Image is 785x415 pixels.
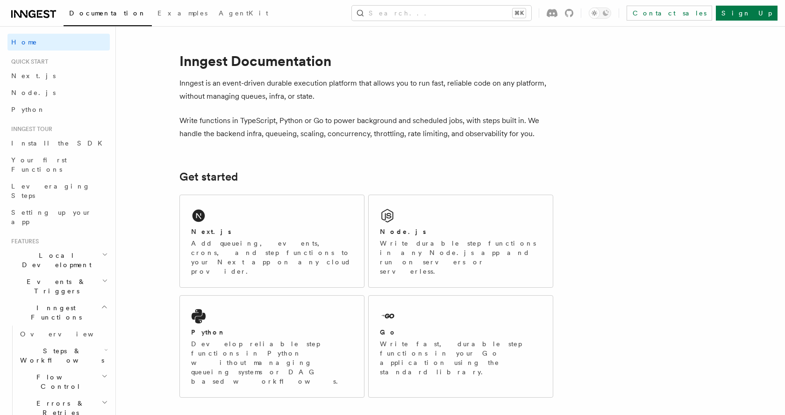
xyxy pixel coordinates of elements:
[7,204,110,230] a: Setting up your app
[152,3,213,25] a: Examples
[7,101,110,118] a: Python
[11,139,108,147] span: Install the SDK
[20,330,116,338] span: Overview
[7,251,102,269] span: Local Development
[11,156,67,173] span: Your first Functions
[7,125,52,133] span: Inngest tour
[179,52,553,69] h1: Inngest Documentation
[16,326,110,342] a: Overview
[7,152,110,178] a: Your first Functions
[380,328,397,337] h2: Go
[7,299,110,326] button: Inngest Functions
[191,227,231,236] h2: Next.js
[64,3,152,26] a: Documentation
[11,106,45,113] span: Python
[7,247,110,273] button: Local Development
[11,37,37,47] span: Home
[157,9,207,17] span: Examples
[179,195,364,288] a: Next.jsAdd queueing, events, crons, and step functions to your Next app on any cloud provider.
[7,67,110,84] a: Next.js
[16,369,110,395] button: Flow Control
[7,178,110,204] a: Leveraging Steps
[7,273,110,299] button: Events & Triggers
[380,227,426,236] h2: Node.js
[589,7,611,19] button: Toggle dark mode
[380,239,542,276] p: Write durable step functions in any Node.js app and run on servers or serverless.
[716,6,778,21] a: Sign Up
[7,34,110,51] a: Home
[513,8,526,18] kbd: ⌘K
[16,342,110,369] button: Steps & Workflows
[11,89,56,96] span: Node.js
[219,9,268,17] span: AgentKit
[11,72,56,80] span: Next.js
[179,295,364,398] a: PythonDevelop reliable step functions in Python without managing queueing systems or DAG based wo...
[7,58,48,66] span: Quick start
[627,6,712,21] a: Contact sales
[7,277,102,296] span: Events & Triggers
[213,3,274,25] a: AgentKit
[191,239,353,276] p: Add queueing, events, crons, and step functions to your Next app on any cloud provider.
[7,303,101,322] span: Inngest Functions
[16,372,101,391] span: Flow Control
[368,295,553,398] a: GoWrite fast, durable step functions in your Go application using the standard library.
[368,195,553,288] a: Node.jsWrite durable step functions in any Node.js app and run on servers or serverless.
[7,84,110,101] a: Node.js
[16,346,104,365] span: Steps & Workflows
[11,182,90,199] span: Leveraging Steps
[179,77,553,103] p: Inngest is an event-driven durable execution platform that allows you to run fast, reliable code ...
[179,170,238,183] a: Get started
[380,339,542,377] p: Write fast, durable step functions in your Go application using the standard library.
[7,135,110,152] a: Install the SDK
[191,328,226,337] h2: Python
[7,238,39,245] span: Features
[11,209,92,226] span: Setting up your app
[191,339,353,386] p: Develop reliable step functions in Python without managing queueing systems or DAG based workflows.
[352,6,531,21] button: Search...⌘K
[69,9,146,17] span: Documentation
[179,114,553,140] p: Write functions in TypeScript, Python or Go to power background and scheduled jobs, with steps bu...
